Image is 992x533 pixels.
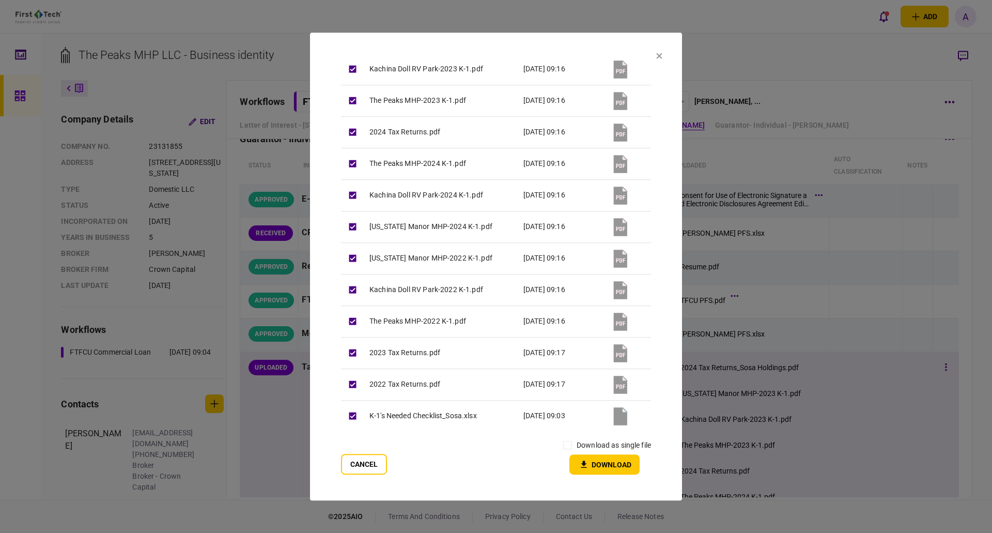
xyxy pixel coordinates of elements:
button: Cancel [341,454,387,475]
td: [DATE] 09:16 [518,274,605,306]
td: Kachina Doll RV Park-2022 K-1.pdf [364,274,518,306]
td: Kachina Doll RV Park-2023 K-1.pdf [364,53,518,85]
td: 2023 Tax Returns.pdf [364,337,518,369]
td: [DATE] 09:03 [518,400,605,432]
td: [DATE] 09:16 [518,179,605,211]
td: The Peaks MHP-2023 K-1.pdf [364,85,518,116]
td: [DATE] 09:16 [518,242,605,274]
td: Kachina Doll RV Park-2024 K-1.pdf [364,179,518,211]
td: [DATE] 09:17 [518,337,605,369]
td: [DATE] 09:16 [518,53,605,85]
td: 2024 Tax Returns.pdf [364,116,518,148]
td: [DATE] 09:16 [518,306,605,337]
td: The Peaks MHP-2024 K-1.pdf [364,148,518,179]
td: 2022 Tax Returns.pdf [364,369,518,400]
td: [DATE] 09:17 [518,369,605,400]
td: [US_STATE] Manor MHP-2024 K-1.pdf [364,211,518,242]
td: [DATE] 09:16 [518,85,605,116]
td: The Peaks MHP-2022 K-1.pdf [364,306,518,337]
td: [US_STATE] Manor MHP-2022 K-1.pdf [364,242,518,274]
td: [DATE] 09:16 [518,116,605,148]
td: [DATE] 09:16 [518,148,605,179]
td: [DATE] 09:16 [518,211,605,242]
label: download as single file [577,440,651,451]
td: K-1's Needed Checklist_Sosa.xlsx [364,400,518,432]
button: Download [569,454,640,475]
